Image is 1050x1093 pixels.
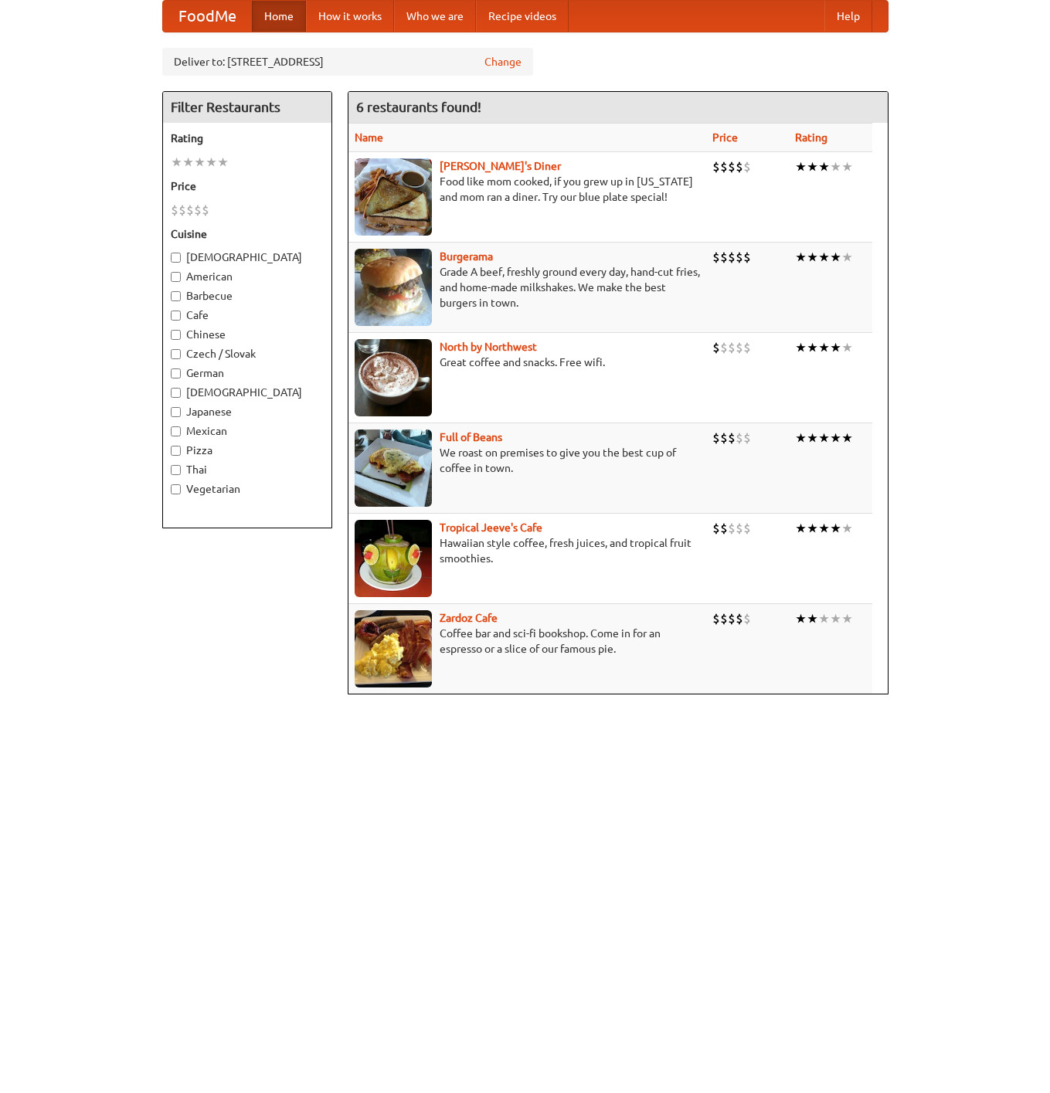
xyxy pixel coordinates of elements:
[171,178,324,194] h5: Price
[830,610,841,627] li: ★
[171,249,324,265] label: [DEMOGRAPHIC_DATA]
[355,429,432,507] img: beans.jpg
[440,341,537,353] a: North by Northwest
[440,521,542,534] a: Tropical Jeeve's Cafe
[736,249,743,266] li: $
[171,388,181,398] input: [DEMOGRAPHIC_DATA]
[712,610,720,627] li: $
[440,250,493,263] a: Burgerama
[728,520,736,537] li: $
[355,520,432,597] img: jeeves.jpg
[712,249,720,266] li: $
[171,307,324,323] label: Cafe
[818,339,830,356] li: ★
[355,355,700,370] p: Great coffee and snacks. Free wifi.
[171,272,181,282] input: American
[728,339,736,356] li: $
[720,429,728,446] li: $
[355,249,432,326] img: burgerama.jpg
[736,429,743,446] li: $
[171,202,178,219] li: $
[171,327,324,342] label: Chinese
[484,54,522,70] a: Change
[171,365,324,381] label: German
[841,339,853,356] li: ★
[355,610,432,687] img: zardoz.jpg
[217,154,229,171] li: ★
[306,1,394,32] a: How it works
[743,339,751,356] li: $
[440,160,561,172] b: [PERSON_NAME]'s Diner
[720,339,728,356] li: $
[440,612,498,624] a: Zardoz Cafe
[841,429,853,446] li: ★
[171,226,324,242] h5: Cuisine
[807,520,818,537] li: ★
[171,462,324,477] label: Thai
[171,385,324,400] label: [DEMOGRAPHIC_DATA]
[720,610,728,627] li: $
[712,520,720,537] li: $
[830,339,841,356] li: ★
[736,610,743,627] li: $
[807,610,818,627] li: ★
[818,158,830,175] li: ★
[171,269,324,284] label: American
[171,288,324,304] label: Barbecue
[355,535,700,566] p: Hawaiian style coffee, fresh juices, and tropical fruit smoothies.
[807,249,818,266] li: ★
[440,431,502,443] b: Full of Beans
[818,610,830,627] li: ★
[171,368,181,378] input: German
[171,443,324,458] label: Pizza
[182,154,194,171] li: ★
[807,429,818,446] li: ★
[818,249,830,266] li: ★
[736,520,743,537] li: $
[355,264,700,311] p: Grade A beef, freshly ground every day, hand-cut fries, and home-made milkshakes. We make the bes...
[728,429,736,446] li: $
[807,158,818,175] li: ★
[171,349,181,359] input: Czech / Slovak
[818,520,830,537] li: ★
[712,339,720,356] li: $
[355,158,432,236] img: sallys.jpg
[830,158,841,175] li: ★
[355,626,700,657] p: Coffee bar and sci-fi bookshop. Come in for an espresso or a slice of our famous pie.
[171,154,182,171] li: ★
[162,48,533,76] div: Deliver to: [STREET_ADDRESS]
[202,202,209,219] li: $
[841,158,853,175] li: ★
[355,131,383,144] a: Name
[171,481,324,497] label: Vegetarian
[194,154,206,171] li: ★
[830,429,841,446] li: ★
[171,253,181,263] input: [DEMOGRAPHIC_DATA]
[795,339,807,356] li: ★
[712,429,720,446] li: $
[795,429,807,446] li: ★
[795,610,807,627] li: ★
[194,202,202,219] li: $
[743,158,751,175] li: $
[171,131,324,146] h5: Rating
[743,610,751,627] li: $
[712,158,720,175] li: $
[171,426,181,436] input: Mexican
[728,158,736,175] li: $
[355,339,432,416] img: north.jpg
[171,446,181,456] input: Pizza
[728,610,736,627] li: $
[795,158,807,175] li: ★
[163,92,331,123] h4: Filter Restaurants
[186,202,194,219] li: $
[356,100,481,114] ng-pluralize: 6 restaurants found!
[171,346,324,362] label: Czech / Slovak
[841,520,853,537] li: ★
[841,249,853,266] li: ★
[824,1,872,32] a: Help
